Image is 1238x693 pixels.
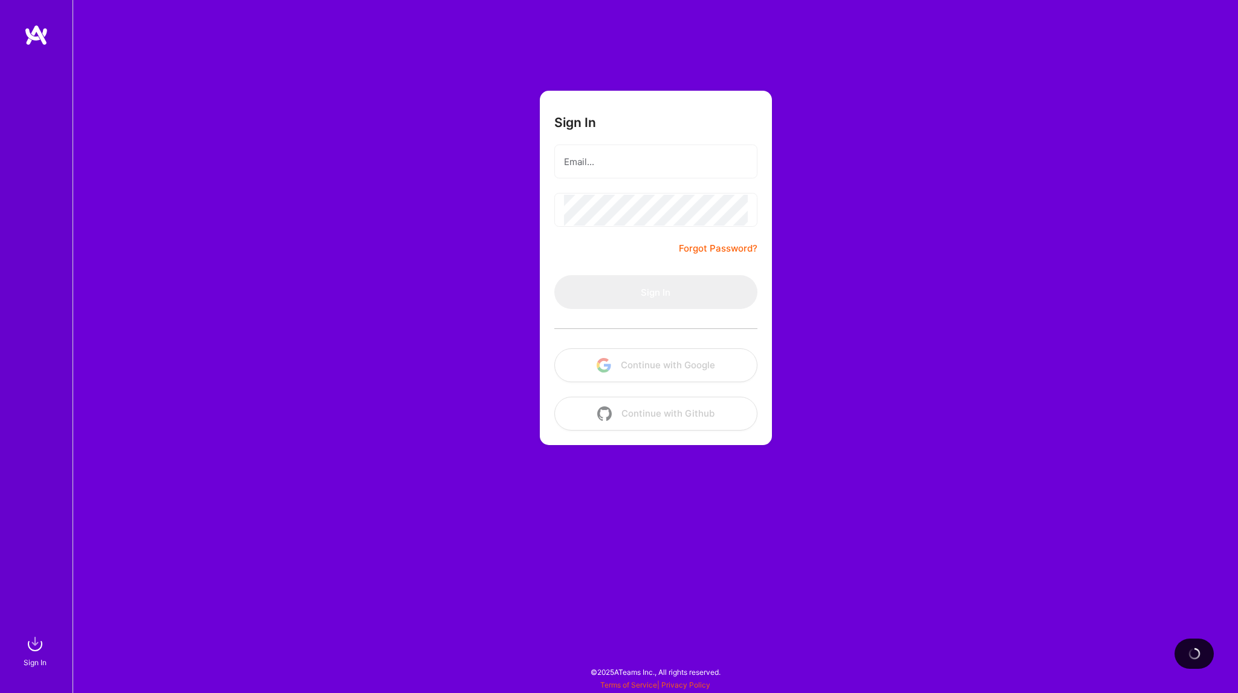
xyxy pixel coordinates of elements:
img: icon [597,358,611,373]
a: Forgot Password? [679,241,757,256]
img: logo [24,24,48,46]
div: Sign In [24,656,47,669]
button: Continue with Github [554,397,757,431]
a: sign inSign In [25,632,47,669]
button: Continue with Google [554,348,757,382]
a: Privacy Policy [661,680,710,689]
img: sign in [23,632,47,656]
input: Email... [564,146,748,177]
img: icon [597,406,612,421]
div: © 2025 ATeams Inc., All rights reserved. [73,657,1238,687]
h3: Sign In [554,115,596,130]
span: | [600,680,710,689]
a: Terms of Service [600,680,657,689]
button: Sign In [554,275,757,309]
img: loading [1188,647,1201,660]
